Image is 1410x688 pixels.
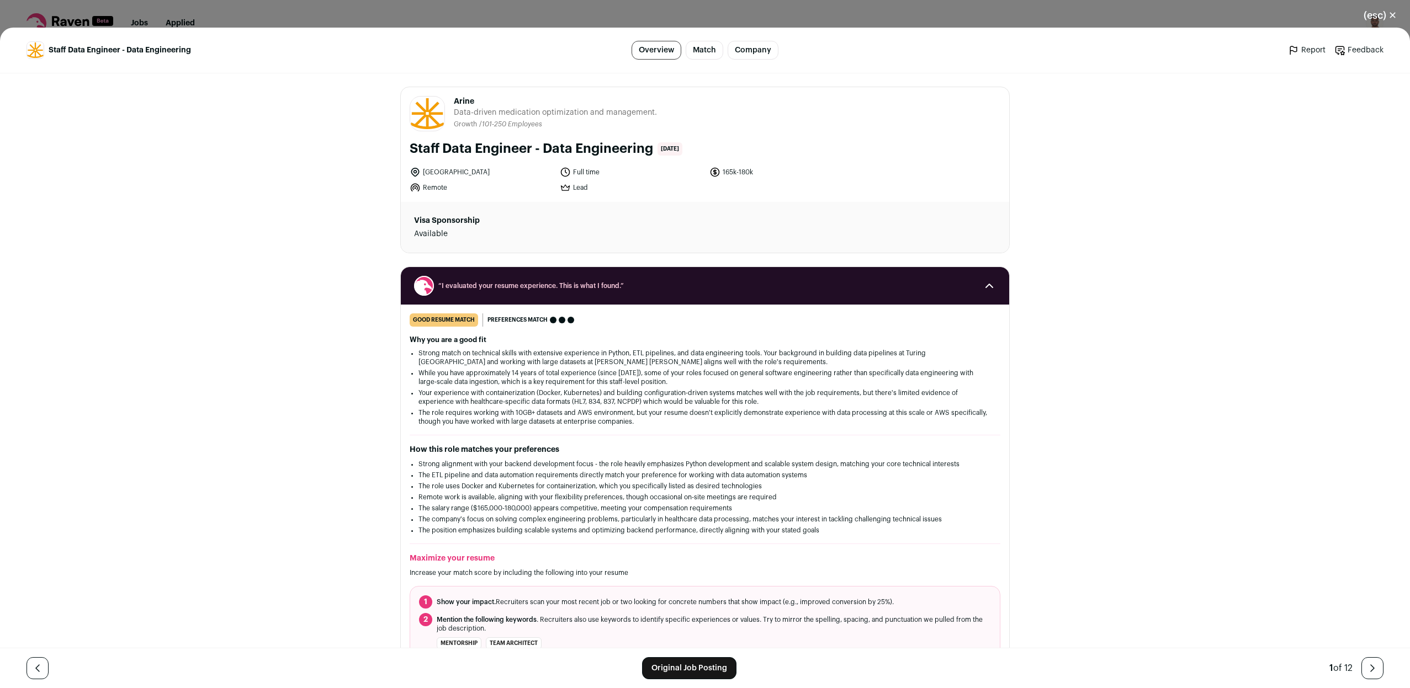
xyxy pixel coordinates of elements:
li: Your experience with containerization (Docker, Kubernetes) and building configuration-driven syst... [418,388,992,406]
li: Strong alignment with your backend development focus - the role heavily emphasizes Python develop... [418,460,992,468]
span: Recruiters scan your most recent job or two looking for concrete numbers that show impact (e.g., ... [437,598,894,606]
li: While you have approximately 14 years of total experience (since [DATE]), some of your roles focu... [418,369,992,386]
li: team architect [486,637,542,649]
li: The role uses Docker and Kubernetes for containerization, which you specifically listed as desire... [418,482,992,490]
a: Feedback [1334,45,1384,56]
div: good resume match [410,313,478,327]
button: Close modal [1350,3,1410,28]
dd: Available [414,228,608,239]
span: . Recruiters also use keywords to identify specific experiences or values. Try to mirror the spel... [437,615,991,633]
li: Growth [454,120,479,129]
dt: Visa Sponsorship [414,215,608,226]
li: Strong match on technical skills with extensive experience in Python, ETL pipelines, and data eng... [418,349,992,366]
a: Original Job Posting [642,657,736,679]
li: The salary range ($165,000-180,000) appears competitive, meeting your compensation requirements [418,504,992,513]
span: Arine [454,96,657,107]
span: Staff Data Engineer - Data Engineering [49,45,191,56]
span: “I evaluated your resume experience. This is what I found.” [438,281,972,290]
p: Increase your match score by including the following into your resume [410,568,1000,577]
div: of 12 [1329,662,1353,675]
span: 101-250 Employees [482,121,542,127]
li: Full time [560,167,703,178]
span: Show your impact. [437,599,496,605]
span: 1 [1329,664,1333,673]
span: [DATE] [658,142,682,156]
h2: How this role matches your preferences [410,444,1000,455]
a: Match [686,41,723,60]
h2: Maximize your resume [410,553,1000,564]
li: mentorship [437,637,481,649]
a: Overview [632,41,681,60]
li: The role requires working with 10GB+ datasets and AWS environment, but your resume doesn't explic... [418,408,992,426]
li: 165k-180k [709,167,853,178]
li: [GEOGRAPHIC_DATA] [410,167,553,178]
li: The ETL pipeline and data automation requirements directly match your preference for working with... [418,471,992,479]
h2: Why you are a good fit [410,335,1000,344]
img: 30f6334ed6e6d1e8156f6796affd3a42c014bf45892c763aca156e77a75340a1.jpg [410,98,444,130]
span: Data-driven medication optimization and management. [454,107,657,118]
img: 30f6334ed6e6d1e8156f6796affd3a42c014bf45892c763aca156e77a75340a1.jpg [27,42,44,57]
li: Remote [410,182,553,193]
h1: Staff Data Engineer - Data Engineering [410,140,653,158]
a: Company [728,41,778,60]
li: / [479,120,542,129]
li: The position emphasizes building scalable systems and optimizing backend performance, directly al... [418,526,992,535]
span: Preferences match [487,314,548,326]
span: 1 [419,595,432,609]
span: 2 [419,613,432,626]
span: Mention the following keywords [437,616,537,623]
li: The company's focus on solving complex engineering problems, particularly in healthcare data proc... [418,515,992,524]
a: Report [1288,45,1326,56]
li: Remote work is available, aligning with your flexibility preferences, though occasional on-site m... [418,493,992,502]
li: Lead [560,182,703,193]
